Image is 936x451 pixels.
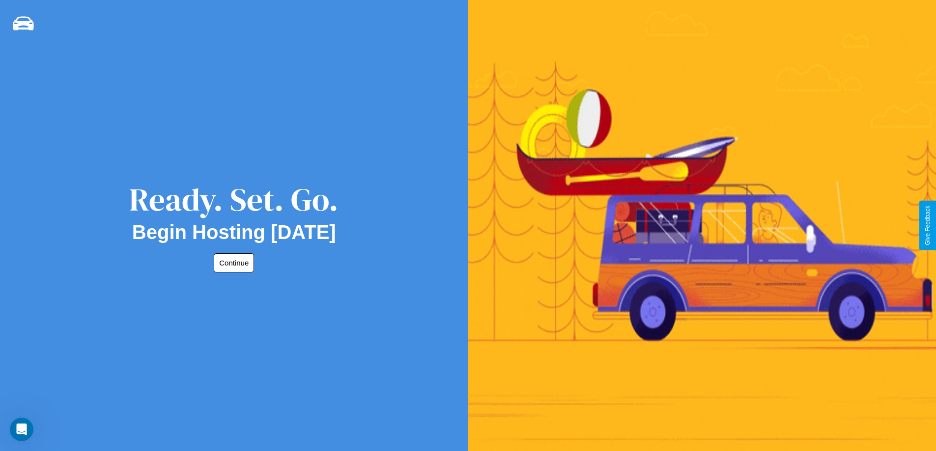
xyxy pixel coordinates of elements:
[132,221,336,243] h2: Begin Hosting [DATE]
[129,178,339,221] div: Ready. Set. Go.
[214,253,254,272] button: Continue
[924,206,931,245] div: Give Feedback
[10,418,33,441] iframe: Intercom live chat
